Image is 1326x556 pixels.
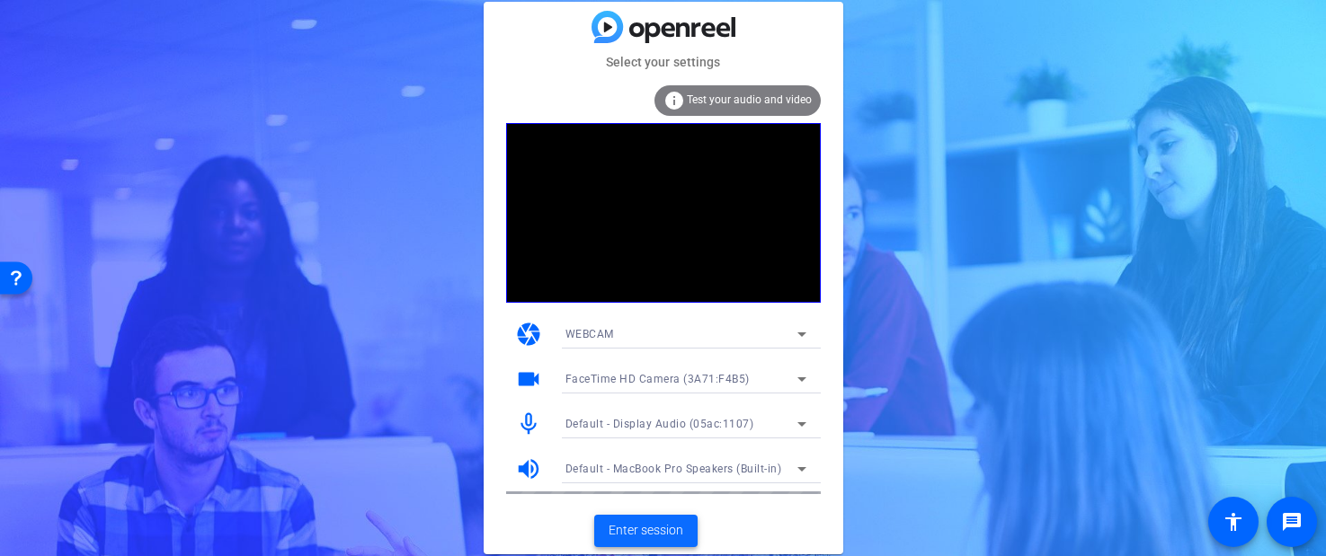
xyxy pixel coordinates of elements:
[687,93,812,106] span: Test your audio and video
[592,11,735,42] img: blue-gradient.svg
[1281,511,1303,533] mat-icon: message
[515,366,542,393] mat-icon: videocam
[484,52,843,72] mat-card-subtitle: Select your settings
[565,418,754,430] span: Default - Display Audio (05ac:1107)
[663,90,685,111] mat-icon: info
[1223,511,1244,533] mat-icon: accessibility
[565,463,782,475] span: Default - MacBook Pro Speakers (Built-in)
[609,521,683,540] span: Enter session
[565,328,614,340] span: WEBCAM
[565,373,750,385] span: FaceTime HD Camera (3A71:F4B5)
[515,410,542,437] mat-icon: mic_none
[515,321,542,348] mat-icon: camera
[515,455,542,482] mat-icon: volume_up
[594,515,698,547] button: Enter session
